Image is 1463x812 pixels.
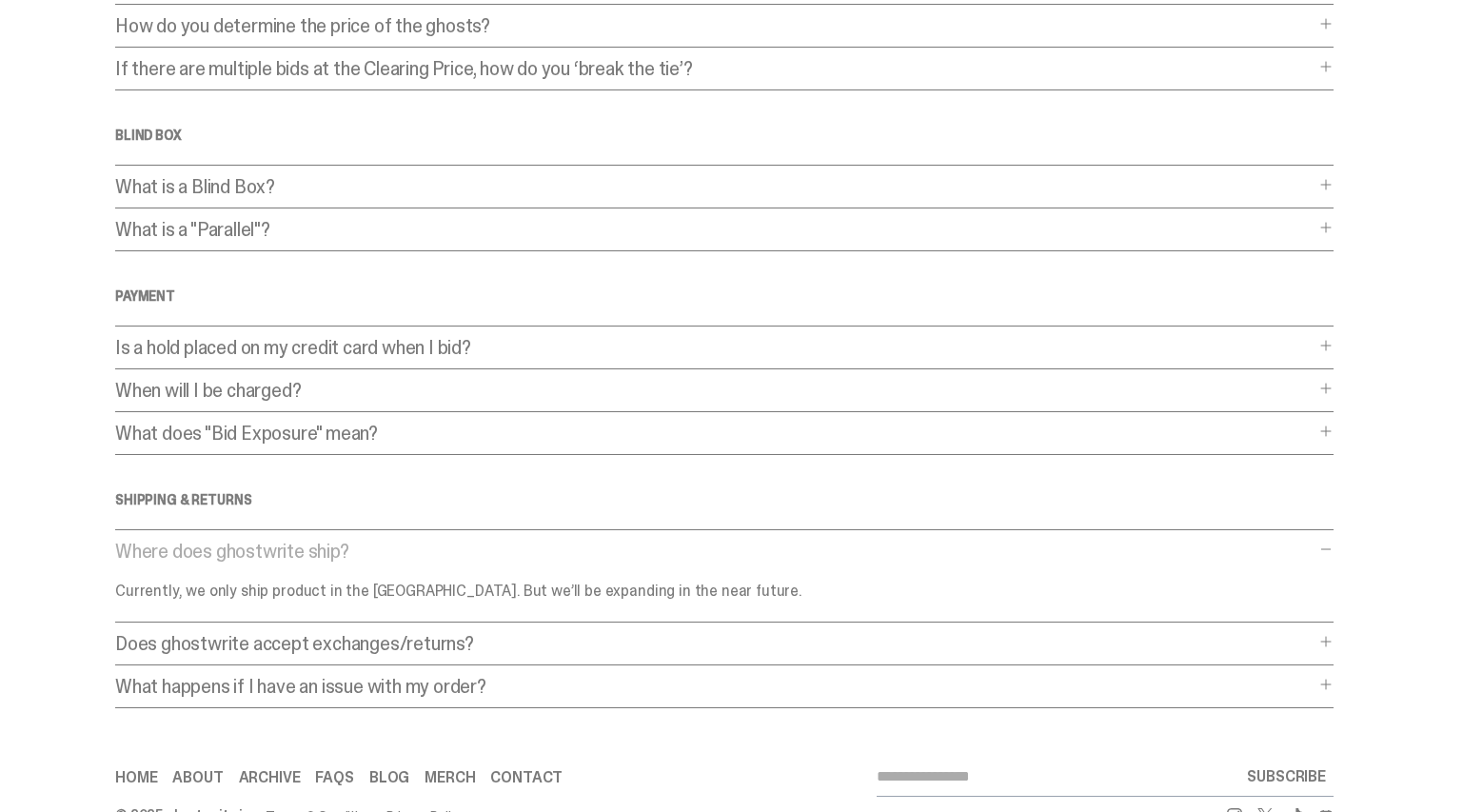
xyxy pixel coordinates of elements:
[115,59,1315,78] p: If there are multiple bids at the Clearing Price, how do you ‘break the tie’?
[115,16,1315,35] p: How do you determine the price of the ghosts?
[239,770,301,785] a: Archive
[369,770,409,785] a: Blog
[115,177,1315,196] p: What is a Blind Box?
[425,770,475,785] a: Merch
[115,220,1315,239] p: What is a "Parallel"?
[115,424,1315,443] p: What does "Bid Exposure" mean?
[115,289,1334,303] h4: Payment
[115,584,953,599] p: Currently, we only ship product in the [GEOGRAPHIC_DATA]. But we’ll be expanding in the near future.
[115,381,1315,400] p: When will I be charged?
[115,129,1334,142] h4: Blind Box
[172,770,223,785] a: About
[115,634,1315,653] p: Does ghostwrite accept exchanges/returns?
[1239,758,1334,796] button: SUBSCRIBE
[115,770,157,785] a: Home
[115,493,1334,506] h4: SHIPPING & RETURNS
[115,338,1315,357] p: Is a hold placed on my credit card when I bid?
[115,677,1315,696] p: What happens if I have an issue with my order?
[490,770,563,785] a: Contact
[115,542,1315,561] p: Where does ghostwrite ship?
[315,770,353,785] a: FAQs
